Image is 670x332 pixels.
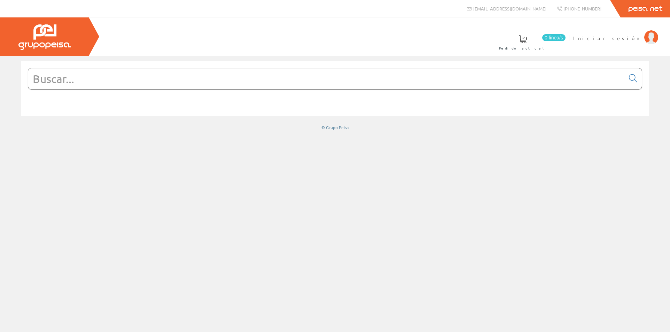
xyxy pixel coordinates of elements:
img: Grupo Peisa [18,24,71,50]
span: Pedido actual [499,45,546,52]
span: 0 línea/s [542,34,566,41]
span: [PHONE_NUMBER] [563,6,601,12]
a: Iniciar sesión [573,29,658,36]
div: © Grupo Peisa [21,124,649,130]
span: Iniciar sesión [573,35,641,41]
input: Buscar... [28,68,625,89]
span: [EMAIL_ADDRESS][DOMAIN_NAME] [473,6,546,12]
